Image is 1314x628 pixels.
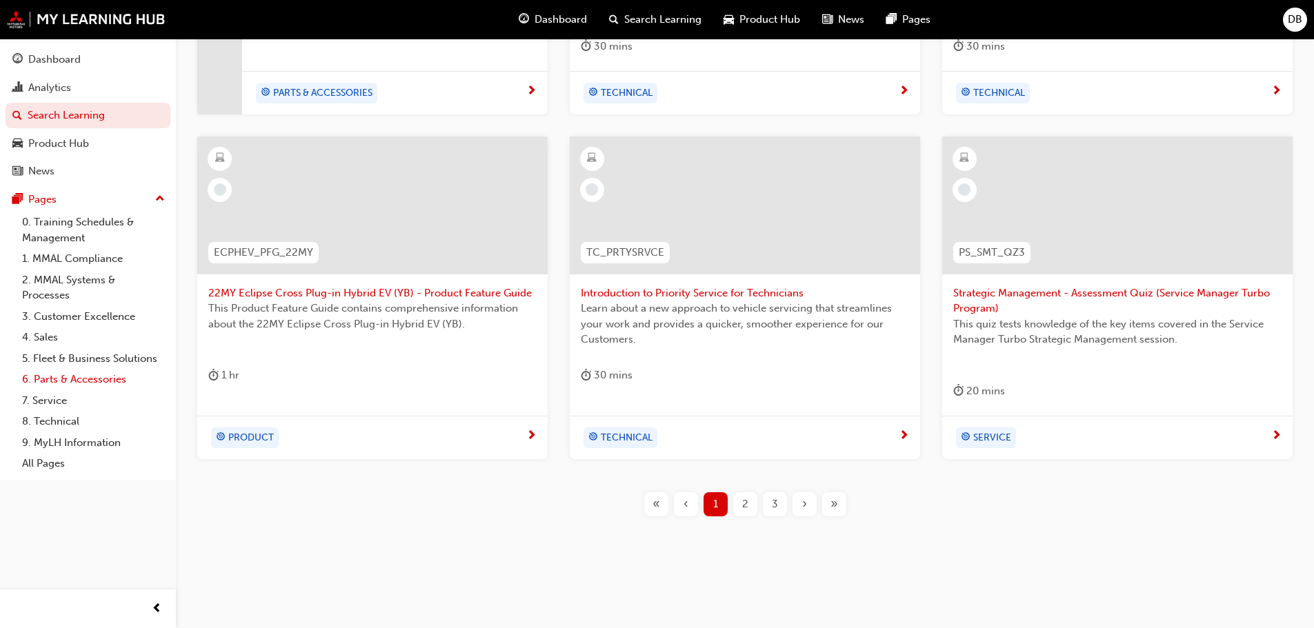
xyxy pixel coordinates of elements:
[581,38,633,55] div: 30 mins
[28,136,89,152] div: Product Hub
[601,85,653,101] span: TECHNICAL
[208,285,537,301] span: 22MY Eclipse Cross Plug-in Hybrid EV (YB) - Product Feature Guide
[12,194,23,206] span: pages-icon
[961,84,970,102] span: target-icon
[588,84,598,102] span: target-icon
[12,138,23,150] span: car-icon
[17,306,170,327] a: 3. Customer Excellence
[28,163,54,179] div: News
[958,183,970,196] span: learningRecordVerb_NONE-icon
[899,85,909,98] span: next-icon
[961,429,970,447] span: target-icon
[228,430,274,446] span: PRODUCT
[902,12,930,28] span: Pages
[261,84,270,102] span: target-icon
[953,38,1005,55] div: 30 mins
[609,11,619,28] span: search-icon
[973,430,1011,446] span: SERVICE
[214,183,226,196] span: learningRecordVerb_NONE-icon
[6,47,170,72] a: Dashboard
[942,136,1293,459] a: PS_SMT_QZ3Strategic Management - Assessment Quiz (Service Manager Turbo Program)This quiz tests k...
[17,248,170,270] a: 1. MMAL Compliance
[671,492,701,516] button: Previous page
[7,10,166,28] img: mmal
[581,285,909,301] span: Introduction to Priority Service for Technicians
[535,12,587,28] span: Dashboard
[6,187,170,212] button: Pages
[953,316,1282,347] span: This quiz tests knowledge of the key items covered in the Service Manager Turbo Strategic Managem...
[6,131,170,156] a: Product Hub
[152,600,162,618] span: prev-icon
[730,492,760,516] button: Page 2
[586,245,664,261] span: TC_PRTYSRVCE
[17,327,170,348] a: 4. Sales
[953,38,964,55] span: duration-icon
[6,44,170,187] button: DashboardAnalyticsSearch LearningProduct HubNews
[17,348,170,369] a: 5. Fleet & Business Solutions
[713,496,718,512] span: 1
[17,453,170,474] a: All Pages
[959,150,969,168] span: learningResourceType_ELEARNING-icon
[684,496,688,512] span: ‹
[713,6,811,34] a: car-iconProduct Hub
[526,85,537,98] span: next-icon
[641,492,671,516] button: First page
[570,136,920,459] a: TC_PRTYSRVCEIntroduction to Priority Service for TechniciansLearn about a new approach to vehicle...
[953,383,964,400] span: duration-icon
[973,85,1025,101] span: TECHNICAL
[526,430,537,443] span: next-icon
[215,150,225,168] span: learningResourceType_ELEARNING-icon
[586,183,598,196] span: learningRecordVerb_NONE-icon
[17,212,170,248] a: 0. Training Schedules & Management
[28,52,81,68] div: Dashboard
[155,190,165,208] span: up-icon
[12,165,23,178] span: news-icon
[17,411,170,432] a: 8. Technical
[508,6,598,34] a: guage-iconDashboard
[953,285,1282,316] span: Strategic Management - Assessment Quiz (Service Manager Turbo Program)
[653,496,660,512] span: «
[587,150,597,168] span: learningResourceType_ELEARNING-icon
[6,75,170,101] a: Analytics
[899,430,909,443] span: next-icon
[838,12,864,28] span: News
[959,245,1025,261] span: PS_SMT_QZ3
[581,301,909,347] span: Learn about a new approach to vehicle servicing that streamlines your work and provides a quicker...
[273,85,372,101] span: PARTS & ACCESSORIES
[1271,85,1282,98] span: next-icon
[886,11,897,28] span: pages-icon
[802,496,807,512] span: ›
[598,6,713,34] a: search-iconSearch Learning
[6,159,170,184] a: News
[742,496,748,512] span: 2
[12,110,22,122] span: search-icon
[1271,430,1282,443] span: next-icon
[953,383,1005,400] div: 20 mins
[208,301,537,332] span: This Product Feature Guide contains comprehensive information about the 22MY Eclipse Cross Plug-i...
[811,6,875,34] a: news-iconNews
[1283,8,1307,32] button: DB
[17,270,170,306] a: 2. MMAL Systems & Processes
[12,82,23,94] span: chart-icon
[772,496,778,512] span: 3
[519,11,529,28] span: guage-icon
[581,38,591,55] span: duration-icon
[1288,12,1302,28] span: DB
[581,367,633,384] div: 30 mins
[790,492,819,516] button: Next page
[28,192,57,207] div: Pages
[197,136,548,459] a: ECPHEV_PFG_22MY22MY Eclipse Cross Plug-in Hybrid EV (YB) - Product Feature GuideThis Product Feat...
[17,369,170,390] a: 6. Parts & Accessories
[214,245,313,261] span: ECPHEV_PFG_22MY
[724,11,734,28] span: car-icon
[822,11,833,28] span: news-icon
[819,492,849,516] button: Last page
[581,367,591,384] span: duration-icon
[6,103,170,128] a: Search Learning
[28,80,71,96] div: Analytics
[208,367,239,384] div: 1 hr
[739,12,800,28] span: Product Hub
[624,12,701,28] span: Search Learning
